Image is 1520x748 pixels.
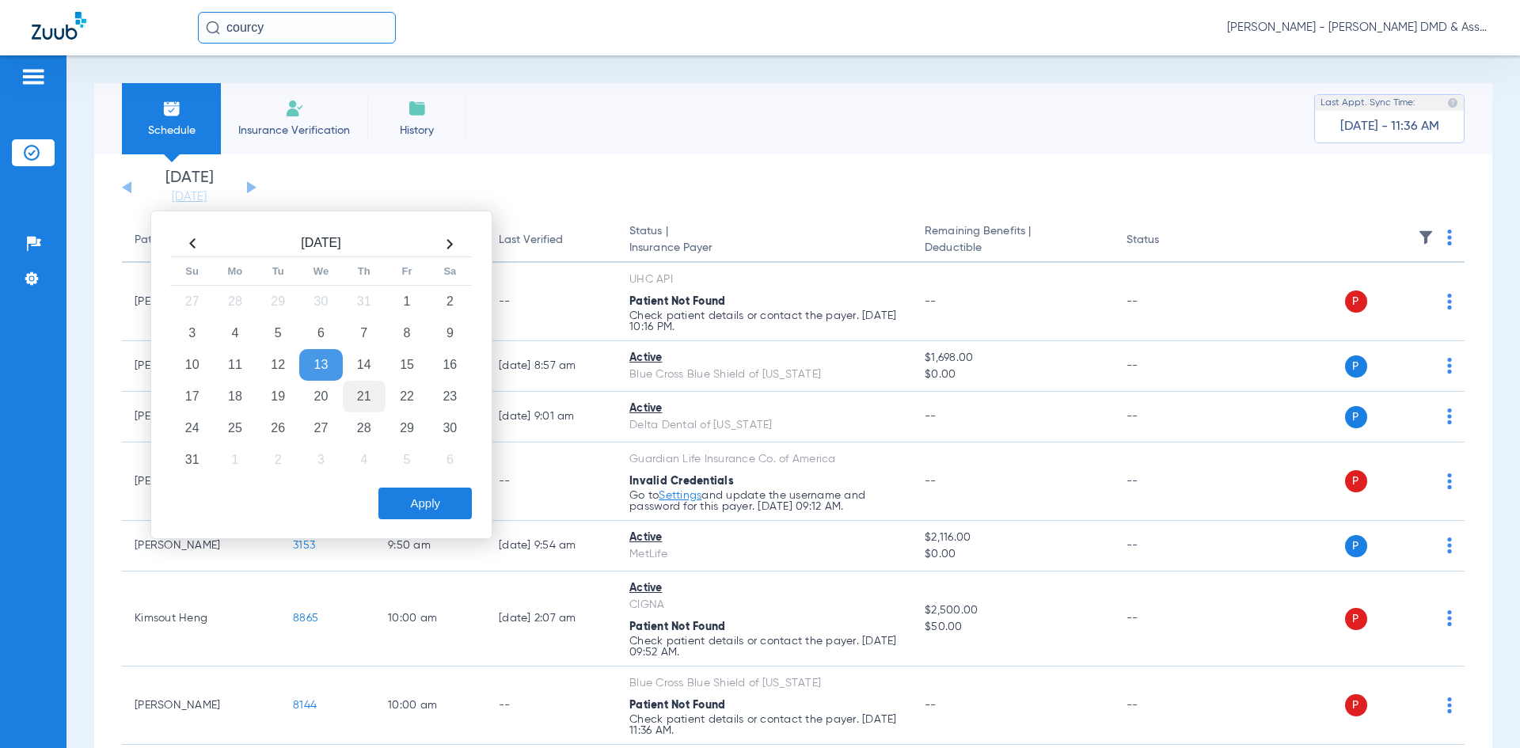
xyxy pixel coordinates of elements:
[925,296,937,307] span: --
[1418,230,1434,245] img: filter.svg
[293,613,318,624] span: 8865
[1114,263,1221,341] td: --
[925,476,937,487] span: --
[659,490,701,501] a: Settings
[1345,355,1367,378] span: P
[925,350,1100,366] span: $1,698.00
[1345,608,1367,630] span: P
[285,99,304,118] img: Manual Insurance Verification
[408,99,427,118] img: History
[1345,290,1367,313] span: P
[486,442,617,521] td: --
[912,218,1113,263] th: Remaining Benefits |
[629,366,899,383] div: Blue Cross Blue Shield of [US_STATE]
[617,218,912,263] th: Status |
[925,602,1100,619] span: $2,500.00
[293,700,317,711] span: 8144
[1114,392,1221,442] td: --
[1114,442,1221,521] td: --
[1447,610,1452,626] img: group-dot-blue.svg
[629,714,899,736] p: Check patient details or contact the payer. [DATE] 11:36 AM.
[1447,294,1452,309] img: group-dot-blue.svg
[122,521,280,571] td: [PERSON_NAME]
[925,619,1100,636] span: $50.00
[925,700,937,711] span: --
[486,341,617,392] td: [DATE] 8:57 AM
[925,240,1100,256] span: Deductible
[233,123,355,139] span: Insurance Verification
[142,170,237,205] li: [DATE]
[629,490,899,512] p: Go to and update the username and password for this payer. [DATE] 09:12 AM.
[32,12,86,40] img: Zuub Logo
[379,123,454,139] span: History
[134,123,209,139] span: Schedule
[925,411,937,422] span: --
[629,476,734,487] span: Invalid Credentials
[629,296,725,307] span: Patient Not Found
[1114,521,1221,571] td: --
[925,366,1100,383] span: $0.00
[629,636,899,658] p: Check patient details or contact the payer. [DATE] 09:52 AM.
[629,271,899,288] div: UHC API
[1447,358,1452,374] img: group-dot-blue.svg
[1447,537,1452,553] img: group-dot-blue.svg
[629,546,899,563] div: MetLife
[629,417,899,434] div: Delta Dental of [US_STATE]
[135,232,268,249] div: Patient Name
[375,521,486,571] td: 9:50 AM
[293,540,315,551] span: 3153
[122,571,280,666] td: Kimsout Heng
[135,232,204,249] div: Patient Name
[925,530,1100,546] span: $2,116.00
[1345,406,1367,428] span: P
[1447,473,1452,489] img: group-dot-blue.svg
[214,231,428,257] th: [DATE]
[21,67,46,86] img: hamburger-icon
[1320,95,1415,111] span: Last Appt. Sync Time:
[375,666,486,745] td: 10:00 AM
[629,580,899,597] div: Active
[629,451,899,468] div: Guardian Life Insurance Co. of America
[122,666,280,745] td: [PERSON_NAME]
[1345,694,1367,716] span: P
[198,12,396,44] input: Search for patients
[629,350,899,366] div: Active
[629,675,899,692] div: Blue Cross Blue Shield of [US_STATE]
[1114,571,1221,666] td: --
[486,521,617,571] td: [DATE] 9:54 AM
[499,232,604,249] div: Last Verified
[375,571,486,666] td: 10:00 AM
[486,666,617,745] td: --
[206,21,220,35] img: Search Icon
[1345,470,1367,492] span: P
[486,392,617,442] td: [DATE] 9:01 AM
[486,571,617,666] td: [DATE] 2:07 AM
[629,240,899,256] span: Insurance Payer
[142,189,237,205] a: [DATE]
[629,597,899,613] div: CIGNA
[1447,230,1452,245] img: group-dot-blue.svg
[1227,20,1488,36] span: [PERSON_NAME] - [PERSON_NAME] DMD & Associates
[629,700,725,711] span: Patient Not Found
[1447,97,1458,108] img: last sync help info
[629,530,899,546] div: Active
[1114,218,1221,263] th: Status
[1114,666,1221,745] td: --
[925,546,1100,563] span: $0.00
[629,310,899,332] p: Check patient details or contact the payer. [DATE] 10:16 PM.
[1114,341,1221,392] td: --
[1447,408,1452,424] img: group-dot-blue.svg
[629,621,725,632] span: Patient Not Found
[378,488,472,519] button: Apply
[1340,119,1439,135] span: [DATE] - 11:36 AM
[486,263,617,341] td: --
[1441,672,1520,748] iframe: Chat Widget
[162,99,181,118] img: Schedule
[1345,535,1367,557] span: P
[499,232,563,249] div: Last Verified
[629,401,899,417] div: Active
